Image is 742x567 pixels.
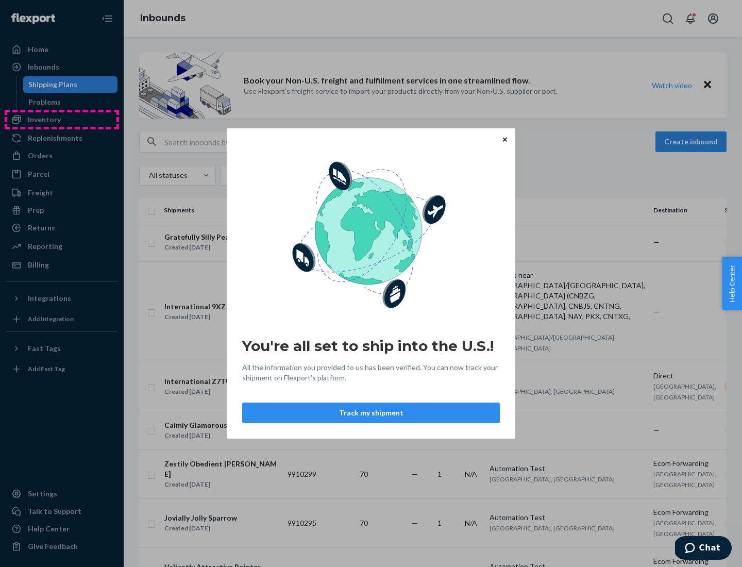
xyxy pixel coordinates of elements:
button: Help Center [722,257,742,310]
span: Chat [24,7,45,16]
span: All the information you provided to us has been verified. You can now track your shipment on Flex... [242,362,500,383]
button: Close [500,134,510,145]
h2: You're all set to ship into the U.S.! [242,337,500,355]
button: Track my shipment [242,403,500,423]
